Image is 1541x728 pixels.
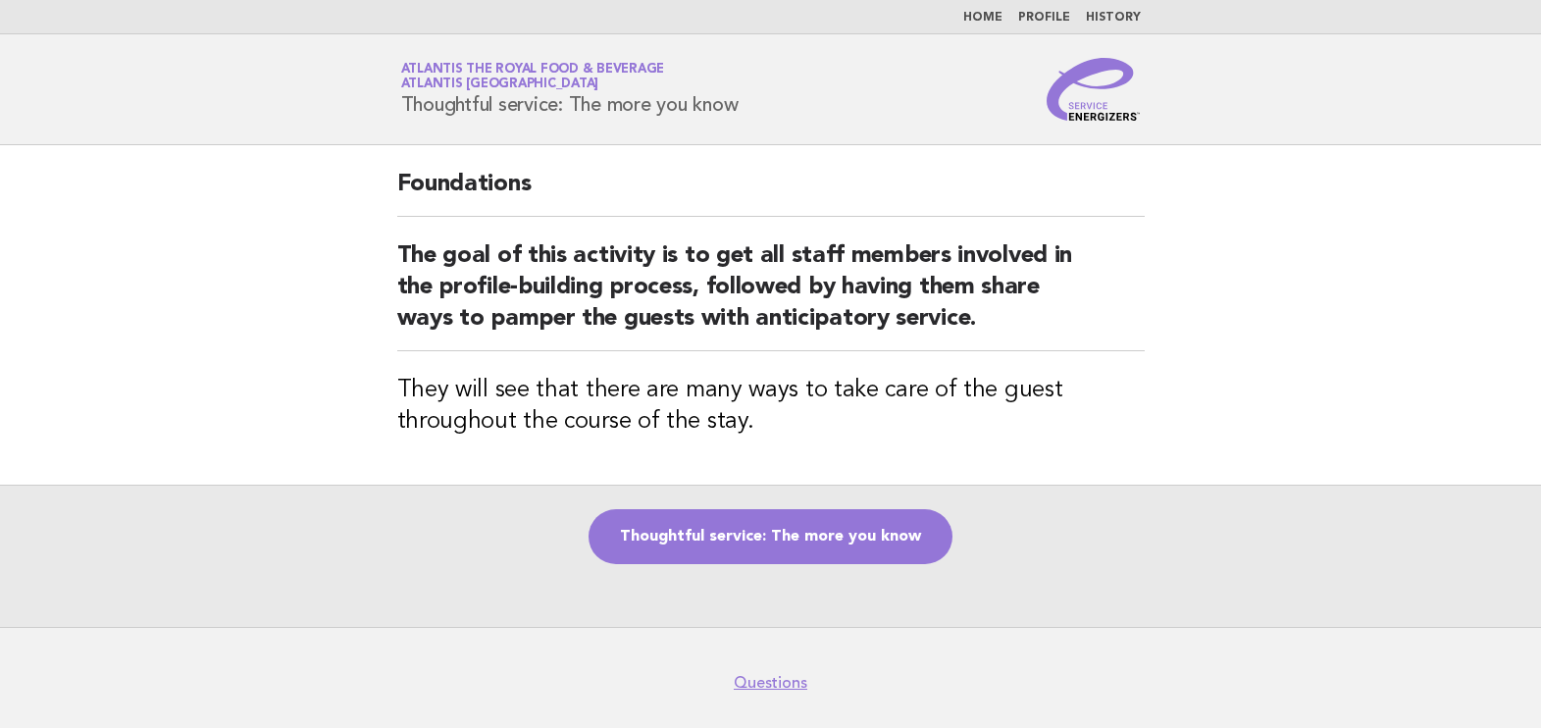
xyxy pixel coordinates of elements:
a: Thoughtful service: The more you know [589,509,952,564]
h1: Thoughtful service: The more you know [401,64,739,115]
h3: They will see that there are many ways to take care of the guest throughout the course of the stay. [397,375,1145,438]
a: Profile [1018,12,1070,24]
a: Atlantis the Royal Food & BeverageAtlantis [GEOGRAPHIC_DATA] [401,63,665,90]
h2: The goal of this activity is to get all staff members involved in the profile-building process, f... [397,240,1145,351]
a: Home [963,12,1002,24]
h2: Foundations [397,169,1145,217]
a: Questions [734,673,807,693]
img: Service Energizers [1047,58,1141,121]
a: History [1086,12,1141,24]
span: Atlantis [GEOGRAPHIC_DATA] [401,78,599,91]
